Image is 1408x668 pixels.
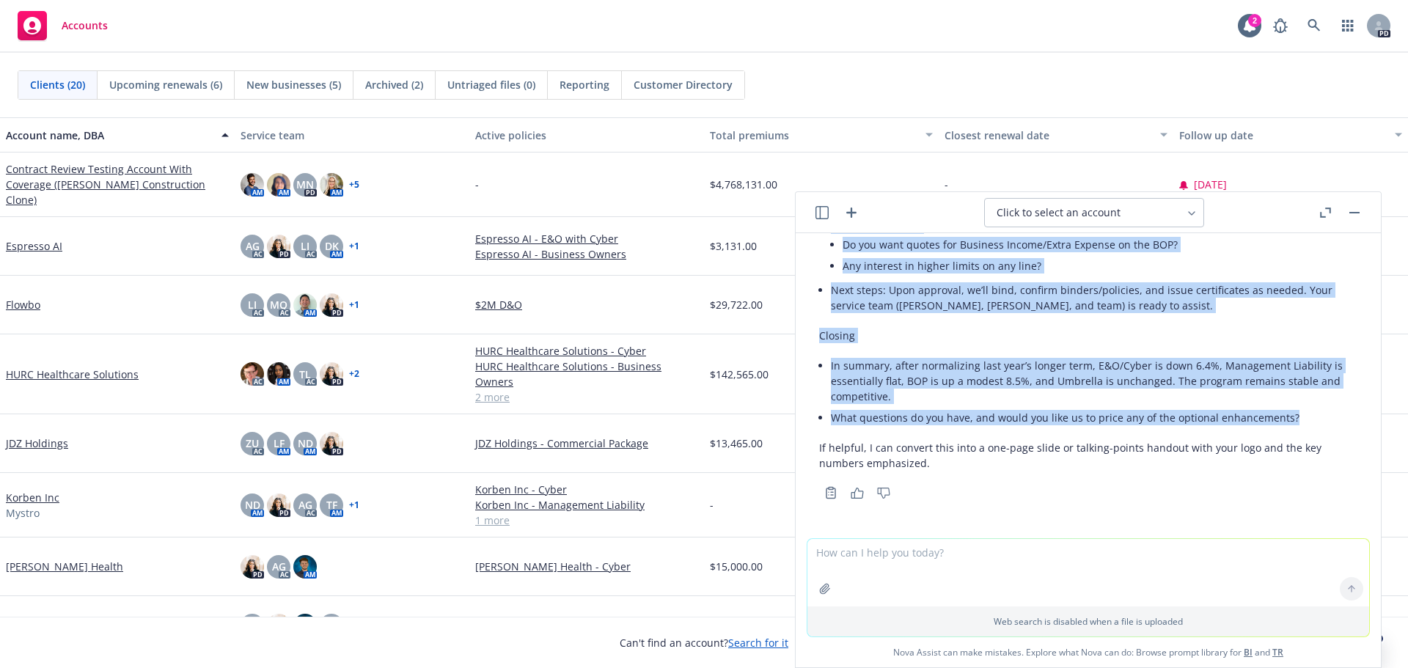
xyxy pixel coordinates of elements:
[1266,11,1295,40] a: Report a Bug
[365,77,423,92] span: Archived (2)
[945,128,1151,143] div: Closest renewal date
[6,367,139,382] a: HURC Healthcare Solutions
[475,297,698,312] a: $2M D&O
[710,367,769,382] span: $142,565.00
[620,635,788,650] span: Can't find an account?
[267,493,290,517] img: photo
[816,615,1360,628] p: Web search is disabled when a file is uploaded
[831,407,1357,428] li: What questions do you have, and would you like us to price any of the optional enhancements?
[1194,177,1227,192] span: [DATE]
[349,242,359,251] a: + 1
[6,436,68,451] a: JDZ Holdings
[274,436,285,451] span: LF
[945,177,948,192] span: -
[475,513,698,528] a: 1 more
[241,362,264,386] img: photo
[246,77,341,92] span: New businesses (5)
[824,486,837,499] svg: Copy to clipboard
[325,238,339,254] span: DK
[267,362,290,386] img: photo
[270,297,287,312] span: MQ
[710,177,777,192] span: $4,768,131.00
[30,77,85,92] span: Clients (20)
[984,198,1204,227] button: Click to select an account
[1299,11,1329,40] a: Search
[6,490,59,505] a: Korben Inc
[475,559,698,574] a: [PERSON_NAME] Health - Cyber
[710,497,714,513] span: -
[475,497,698,513] a: Korben Inc - Management Liability
[298,497,312,513] span: AG
[475,359,698,389] a: HURC Healthcare Solutions - Business Owners
[246,238,260,254] span: AG
[235,117,469,153] button: Service team
[349,180,359,189] a: + 5
[831,355,1357,407] li: In summary, after normalizing last year’s longer term, E&O/Cyber is down 6.4%, Management Liabili...
[293,614,317,637] img: photo
[843,234,1357,255] li: Do you want quotes for Business Income/Extra Expense on the BOP?
[241,555,264,579] img: photo
[728,636,788,650] a: Search for it
[298,436,313,451] span: ND
[475,246,698,262] a: Espresso AI - Business Owners
[1244,646,1253,658] a: BI
[349,301,359,309] a: + 1
[248,297,257,312] span: LI
[819,328,1357,343] p: Closing
[831,216,1357,279] li: Decisions needed:
[109,77,222,92] span: Upcoming renewals (6)
[6,128,213,143] div: Account name, DBA
[710,128,917,143] div: Total premiums
[267,614,290,637] img: photo
[1282,639,1382,668] button: Nova Assist
[301,238,309,254] span: LI
[475,128,698,143] div: Active policies
[1173,117,1408,153] button: Follow up date
[475,482,698,497] a: Korben Inc - Cyber
[560,77,609,92] span: Reporting
[349,370,359,378] a: + 2
[939,117,1173,153] button: Closest renewal date
[634,77,733,92] span: Customer Directory
[872,482,895,503] button: Thumbs down
[475,389,698,405] a: 2 more
[710,559,763,574] span: $15,000.00
[469,117,704,153] button: Active policies
[1248,14,1261,27] div: 2
[475,177,479,192] span: -
[6,161,229,208] a: Contract Review Testing Account With Coverage ([PERSON_NAME] Construction Clone)
[241,173,264,197] img: photo
[843,255,1357,276] li: Any interest in higher limits on any line?
[710,238,757,254] span: $3,131.00
[475,436,698,451] a: JDZ Holdings - Commercial Package
[349,501,359,510] a: + 1
[62,20,108,32] span: Accounts
[6,559,123,574] a: [PERSON_NAME] Health
[704,117,939,153] button: Total premiums
[1179,128,1386,143] div: Follow up date
[710,297,763,312] span: $29,722.00
[12,5,114,46] a: Accounts
[710,436,763,451] span: $13,465.00
[241,128,463,143] div: Service team
[6,505,40,521] span: Mystro
[447,77,535,92] span: Untriaged files (0)
[293,555,317,579] img: photo
[272,559,286,574] span: AG
[245,497,260,513] span: ND
[293,293,317,317] img: photo
[1333,11,1363,40] a: Switch app
[819,440,1357,471] p: If helpful, I can convert this into a one-page slide or talking-points handout with your logo and...
[1272,646,1283,658] a: TR
[997,205,1121,220] span: Click to select an account
[267,173,290,197] img: photo
[475,343,698,359] a: HURC Healthcare Solutions - Cyber
[320,293,343,317] img: photo
[802,637,1375,667] span: Nova Assist can make mistakes. Explore what Nova can do: Browse prompt library for and
[326,497,337,513] span: TF
[246,436,259,451] span: ZU
[299,367,311,382] span: TL
[831,279,1357,316] li: Next steps: Upon approval, we’ll bind, confirm binders/policies, and issue certificates as needed...
[296,177,314,192] span: MN
[320,362,343,386] img: photo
